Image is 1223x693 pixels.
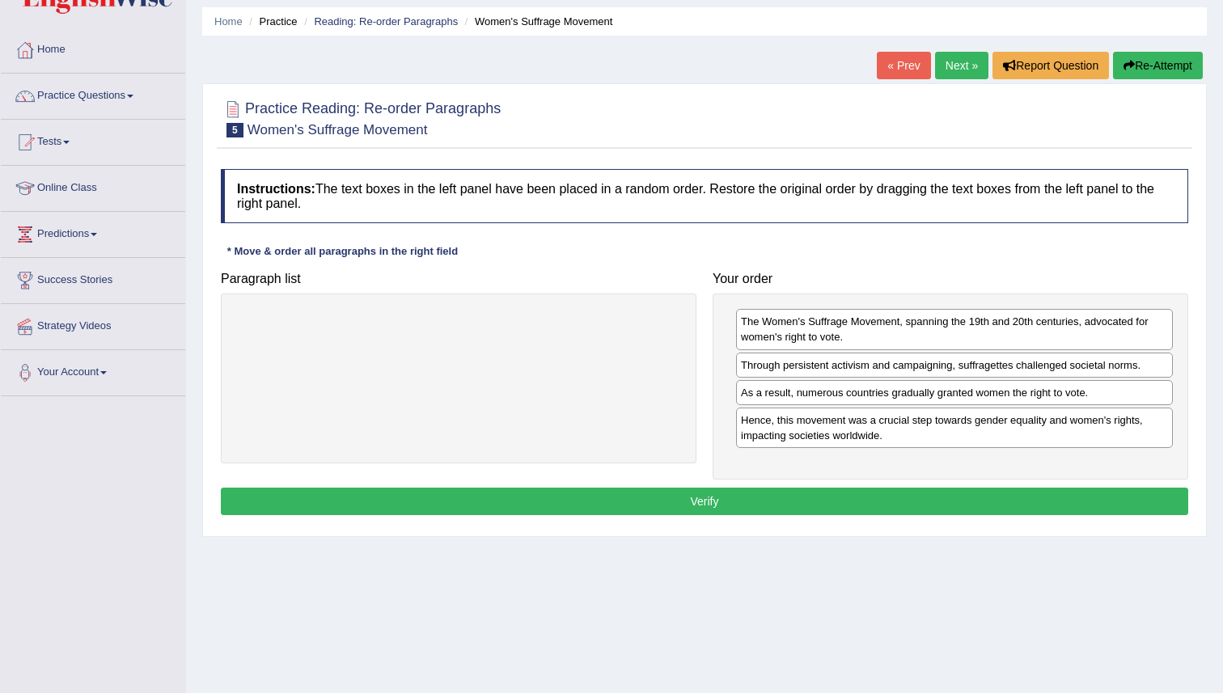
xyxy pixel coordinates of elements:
[1,258,185,298] a: Success Stories
[1,166,185,206] a: Online Class
[736,309,1173,349] div: The Women's Suffrage Movement, spanning the 19th and 20th centuries, advocated for women's right ...
[1,350,185,391] a: Your Account
[248,122,428,137] small: Women's Suffrage Movement
[221,169,1188,223] h4: The text boxes in the left panel have been placed in a random order. Restore the original order b...
[461,14,613,29] li: Women's Suffrage Movement
[221,488,1188,515] button: Verify
[877,52,930,79] a: « Prev
[1,304,185,344] a: Strategy Videos
[935,52,988,79] a: Next »
[713,272,1188,286] h4: Your order
[214,15,243,27] a: Home
[221,272,696,286] h4: Paragraph list
[736,408,1173,448] div: Hence, this movement was a crucial step towards gender equality and women's rights, impacting soc...
[992,52,1109,79] button: Report Question
[245,14,297,29] li: Practice
[1,27,185,68] a: Home
[1,212,185,252] a: Predictions
[221,97,501,137] h2: Practice Reading: Re-order Paragraphs
[314,15,458,27] a: Reading: Re-order Paragraphs
[736,353,1173,378] div: Through persistent activism and campaigning, suffragettes challenged societal norms.
[221,243,464,259] div: * Move & order all paragraphs in the right field
[1,120,185,160] a: Tests
[736,380,1173,405] div: As a result, numerous countries gradually granted women the right to vote.
[237,182,315,196] b: Instructions:
[226,123,243,137] span: 5
[1,74,185,114] a: Practice Questions
[1113,52,1203,79] button: Re-Attempt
